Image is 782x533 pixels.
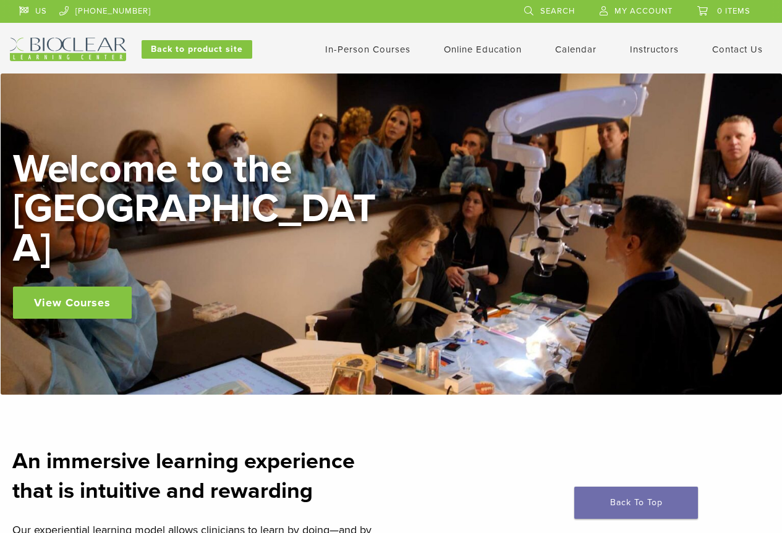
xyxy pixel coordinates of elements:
span: Search [540,6,575,16]
span: 0 items [717,6,750,16]
a: Back To Top [574,487,698,519]
a: In-Person Courses [325,44,410,55]
a: Calendar [555,44,597,55]
span: My Account [614,6,673,16]
img: Bioclear [10,38,126,61]
h2: Welcome to the [GEOGRAPHIC_DATA] [13,149,384,268]
a: Back to product site [142,40,252,59]
a: Instructors [630,44,679,55]
a: View Courses [13,287,132,319]
strong: An immersive learning experience that is intuitive and rewarding [12,448,355,504]
a: Online Education [444,44,522,55]
a: Contact Us [712,44,763,55]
